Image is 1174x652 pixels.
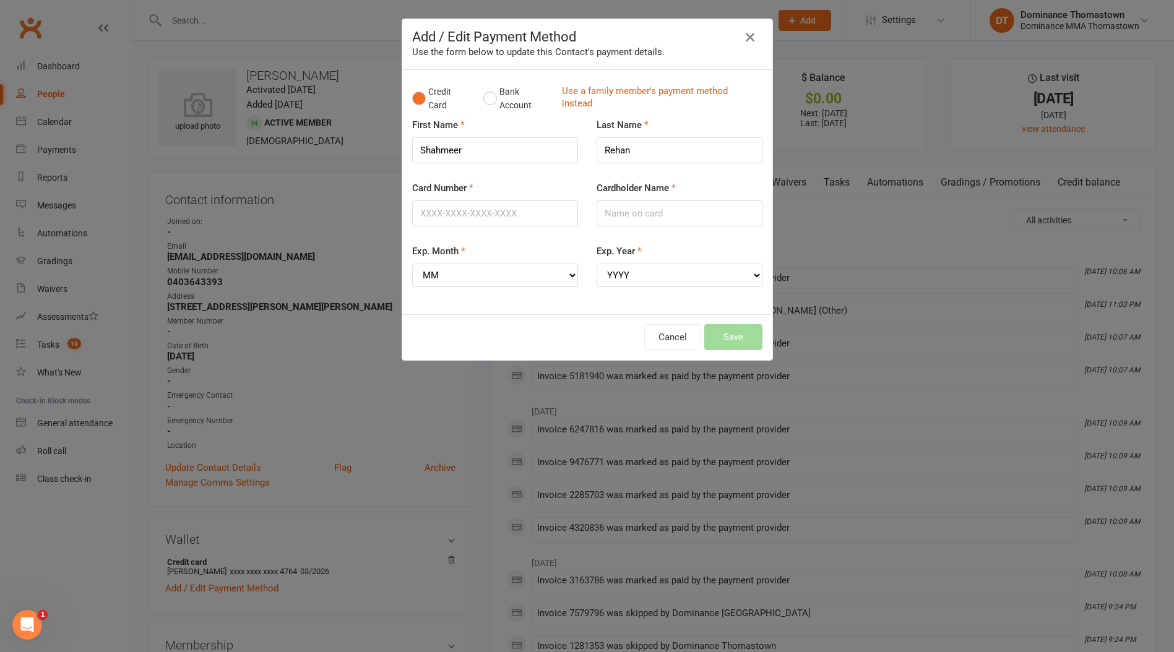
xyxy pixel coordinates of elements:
span: 1 [38,610,48,620]
label: Last Name [597,118,649,132]
label: Cardholder Name [597,181,676,195]
label: Card Number [412,181,473,195]
input: Name on card [597,200,762,226]
div: Use the form below to update this Contact's payment details. [412,45,762,59]
button: Close [740,27,760,47]
input: XXXX-XXXX-XXXX-XXXX [412,200,578,226]
button: Cancel [644,324,701,350]
button: Bank Account [483,80,552,118]
a: Use a family member's payment method instead [562,85,756,113]
label: Exp. Month [412,244,465,259]
button: Credit Card [412,80,470,118]
label: Exp. Year [597,244,642,259]
h4: Add / Edit Payment Method [412,29,762,45]
label: First Name [412,118,465,132]
iframe: Intercom live chat [12,610,42,640]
